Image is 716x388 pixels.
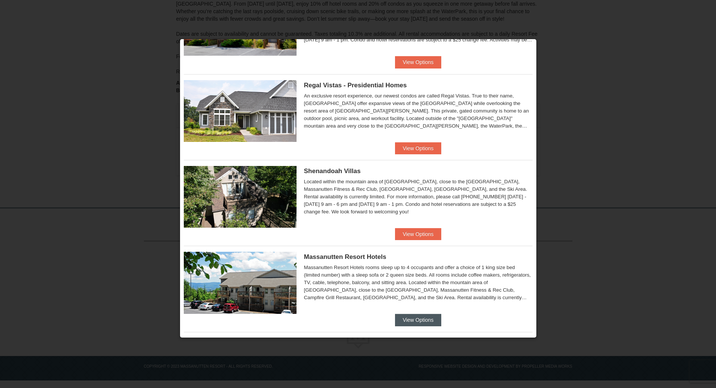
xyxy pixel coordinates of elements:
[304,253,386,260] span: Massanutten Resort Hotels
[184,252,297,313] img: 19219026-1-e3b4ac8e.jpg
[304,167,361,175] span: Shenandoah Villas
[395,228,441,240] button: View Options
[395,56,441,68] button: View Options
[395,314,441,326] button: View Options
[304,82,407,89] span: Regal Vistas - Presidential Homes
[304,178,533,216] div: Located within the mountain area of [GEOGRAPHIC_DATA], close to the [GEOGRAPHIC_DATA], Massanutte...
[184,166,297,228] img: 19219019-2-e70bf45f.jpg
[304,264,533,301] div: Massanutten Resort Hotels rooms sleep up to 4 occupants and offer a choice of 1 king size bed (li...
[304,92,533,130] div: An exclusive resort experience, our newest condos are called Regal Vistas. True to their name, [G...
[184,80,297,142] img: 19218991-1-902409a9.jpg
[395,142,441,154] button: View Options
